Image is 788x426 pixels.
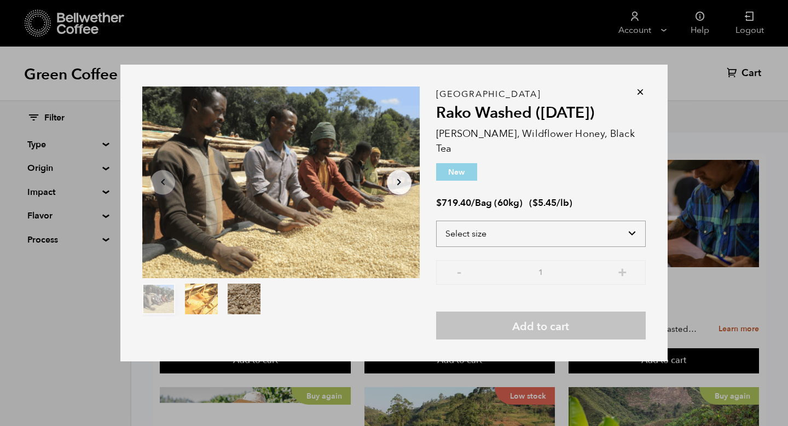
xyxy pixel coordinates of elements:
span: $ [436,197,442,209]
span: Bag (60kg) [475,197,523,209]
span: /lb [557,197,569,209]
p: New [436,163,477,181]
button: + [616,266,629,277]
span: / [471,197,475,209]
bdi: 5.45 [532,197,557,209]
h2: Rako Washed ([DATE]) [436,104,646,123]
bdi: 719.40 [436,197,471,209]
button: - [453,266,466,277]
button: Add to cart [436,312,646,339]
span: $ [532,197,538,209]
p: [PERSON_NAME], Wildflower Honey, Black Tea [436,126,646,156]
span: ( ) [529,197,572,209]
